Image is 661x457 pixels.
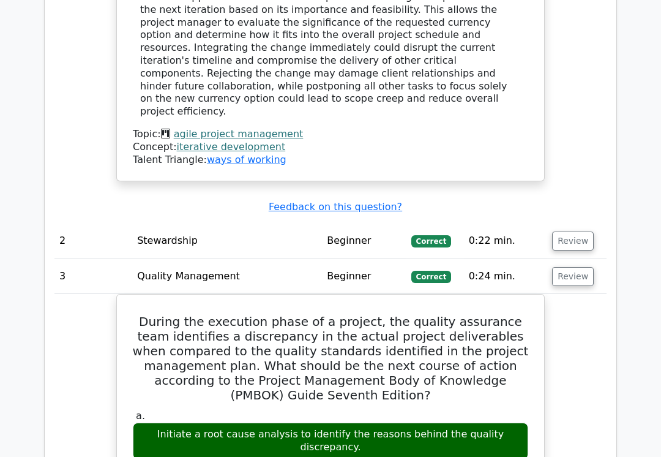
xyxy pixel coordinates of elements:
[552,267,594,286] button: Review
[207,154,286,165] a: ways of working
[411,235,451,247] span: Correct
[322,259,406,294] td: Beginner
[54,259,132,294] td: 3
[133,128,528,166] div: Talent Triangle:
[552,232,594,251] button: Review
[133,128,528,141] div: Topic:
[133,141,528,154] div: Concept:
[177,141,286,153] a: iterative development
[54,224,132,259] td: 2
[132,314,529,402] h5: During the execution phase of a project, the quality assurance team identifies a discrepancy in t...
[174,128,304,140] a: agile project management
[136,410,145,421] span: a.
[132,259,322,294] td: Quality Management
[132,224,322,259] td: Stewardship
[464,224,547,259] td: 0:22 min.
[269,201,402,213] a: Feedback on this question?
[464,259,547,294] td: 0:24 min.
[322,224,406,259] td: Beginner
[411,271,451,283] span: Correct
